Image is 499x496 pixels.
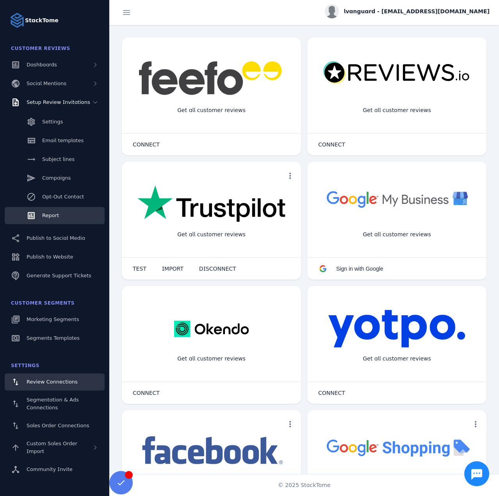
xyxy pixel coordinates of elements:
[5,188,105,205] a: Opt-Out Contact
[42,175,71,181] span: Campaigns
[27,235,85,241] span: Publish to Social Media
[5,207,105,224] a: Report
[336,266,383,272] span: Sign in with Google
[27,62,57,68] span: Dashboards
[5,151,105,168] a: Subject lines
[191,261,244,277] button: DISCONNECT
[325,4,490,18] button: lvanguard - [EMAIL_ADDRESS][DOMAIN_NAME]
[27,254,73,260] span: Publish to Website
[356,224,437,245] div: Get all customer reviews
[5,248,105,266] a: Publish to Website
[5,417,105,434] a: Sales Order Connections
[5,461,105,478] a: Community Invite
[42,156,75,162] span: Subject lines
[199,266,236,271] span: DISCONNECT
[137,185,285,223] img: trustpilot.png
[5,230,105,247] a: Publish to Social Media
[9,12,25,28] img: Logo image
[133,390,160,396] span: CONNECT
[323,434,471,461] img: googleshopping.png
[282,416,298,432] button: more
[27,316,79,322] span: Marketing Segments
[11,46,70,51] span: Customer Reviews
[11,363,39,368] span: Settings
[162,266,184,271] span: IMPORT
[42,212,59,218] span: Report
[5,330,105,347] a: Segments Templates
[468,416,483,432] button: more
[310,261,391,277] button: Sign in with Google
[323,185,471,213] img: googlebusiness.png
[27,80,66,86] span: Social Mentions
[27,99,90,105] span: Setup Review Invitations
[25,16,59,25] strong: StackTome
[5,267,105,284] a: Generate Support Tickets
[125,261,154,277] button: TEST
[5,113,105,130] a: Settings
[125,137,168,152] button: CONNECT
[27,335,80,341] span: Segments Templates
[137,434,285,468] img: facebook.png
[5,169,105,187] a: Campaigns
[356,348,437,369] div: Get all customer reviews
[328,309,466,348] img: yotpo.png
[282,168,298,184] button: more
[27,466,73,472] span: Community Invite
[174,309,249,348] img: okendo.webp
[133,266,146,271] span: TEST
[27,273,91,278] span: Generate Support Tickets
[171,100,252,121] div: Get all customer reviews
[325,4,339,18] img: profile.jpg
[27,441,77,454] span: Custom Sales Order Import
[42,137,84,143] span: Email templates
[310,385,353,401] button: CONNECT
[5,373,105,391] a: Review Connections
[42,194,84,200] span: Opt-Out Contact
[42,119,63,125] span: Settings
[171,348,252,369] div: Get all customer reviews
[278,481,331,489] span: © 2025 StackTome
[351,473,443,493] div: Import Products from Google
[5,392,105,416] a: Segmentation & Ads Connections
[5,311,105,328] a: Marketing Segments
[11,300,75,306] span: Customer Segments
[125,385,168,401] button: CONNECT
[27,379,78,385] span: Review Connections
[27,423,89,428] span: Sales Order Connections
[5,132,105,149] a: Email templates
[318,142,345,147] span: CONNECT
[356,100,437,121] div: Get all customer reviews
[310,137,353,152] button: CONNECT
[318,390,345,396] span: CONNECT
[344,7,490,16] span: lvanguard - [EMAIL_ADDRESS][DOMAIN_NAME]
[137,61,285,95] img: feefo.png
[154,261,191,277] button: IMPORT
[133,142,160,147] span: CONNECT
[27,397,79,410] span: Segmentation & Ads Connections
[323,61,471,85] img: reviewsio.svg
[171,224,252,245] div: Get all customer reviews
